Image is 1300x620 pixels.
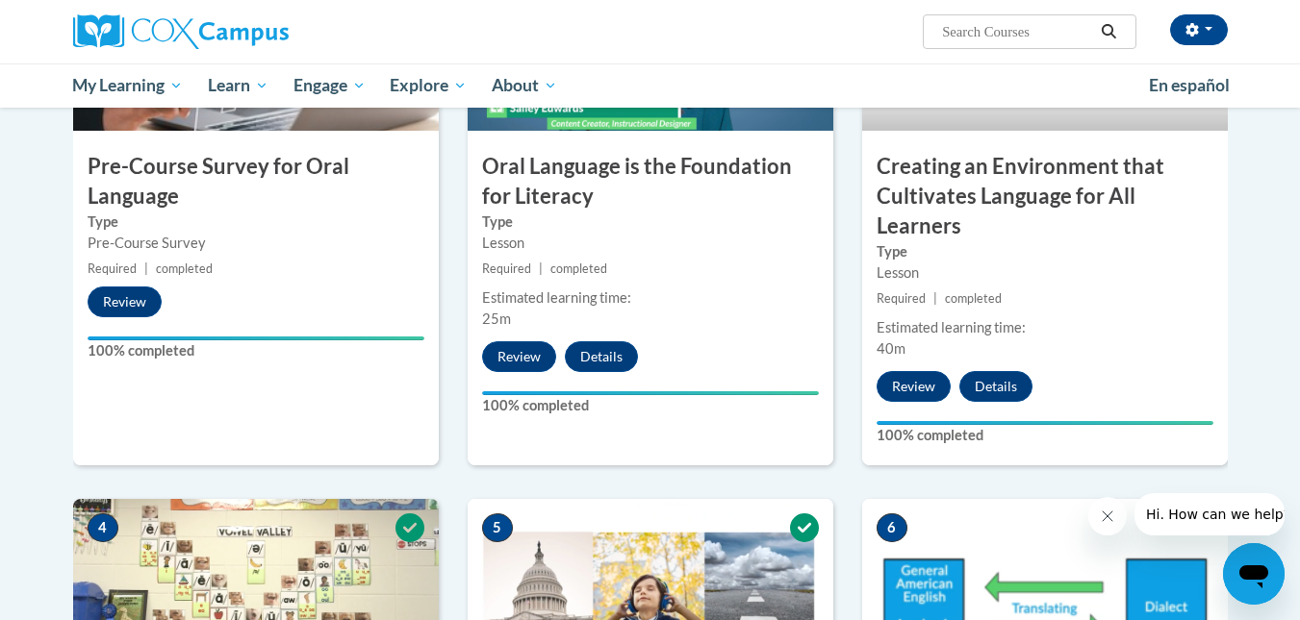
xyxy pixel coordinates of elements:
a: About [479,63,570,108]
label: Type [877,241,1213,262]
span: Required [482,261,531,276]
label: 100% completed [482,395,819,416]
a: Cox Campus [73,14,439,49]
a: En español [1136,65,1242,106]
span: | [144,261,148,276]
a: Explore [377,63,479,108]
span: completed [550,261,607,276]
h3: Oral Language is the Foundation for Literacy [468,152,833,211]
div: Estimated learning time: [877,317,1213,338]
span: | [933,291,937,306]
input: Search Courses [940,20,1094,43]
h3: Creating an Environment that Cultivates Language for All Learners [862,152,1228,240]
span: 5 [482,513,513,542]
iframe: Button to launch messaging window [1223,543,1285,605]
div: Pre-Course Survey [88,233,424,254]
button: Account Settings [1170,14,1228,45]
button: Review [482,341,556,372]
label: 100% completed [877,425,1213,446]
div: Lesson [482,233,819,254]
label: Type [482,211,819,233]
span: Required [88,261,137,276]
span: | [539,261,543,276]
span: Learn [208,74,268,97]
button: Review [877,371,951,402]
span: 40m [877,340,905,357]
span: My Learning [72,74,183,97]
div: Lesson [877,262,1213,284]
span: About [492,74,557,97]
a: Learn [195,63,281,108]
span: 4 [88,513,118,542]
span: Explore [390,74,467,97]
span: En español [1149,75,1230,95]
button: Search [1094,20,1123,43]
div: Your progress [88,336,424,340]
iframe: Close message [1088,497,1127,535]
div: Main menu [44,63,1257,108]
span: completed [945,291,1002,306]
iframe: Message from company [1134,493,1285,535]
span: completed [156,261,213,276]
div: Your progress [482,391,819,395]
label: 100% completed [88,340,424,361]
span: Engage [293,74,366,97]
span: Required [877,291,926,306]
img: Cox Campus [73,14,289,49]
div: Your progress [877,421,1213,425]
button: Review [88,286,162,317]
h3: Pre-Course Survey for Oral Language [73,152,439,211]
button: Details [565,341,638,372]
span: 25m [482,310,511,327]
a: My Learning [61,63,196,108]
div: Estimated learning time: [482,287,819,309]
a: Engage [281,63,378,108]
button: Details [959,371,1032,402]
span: 6 [877,513,907,542]
span: Hi. How can we help? [12,13,156,29]
label: Type [88,211,424,233]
